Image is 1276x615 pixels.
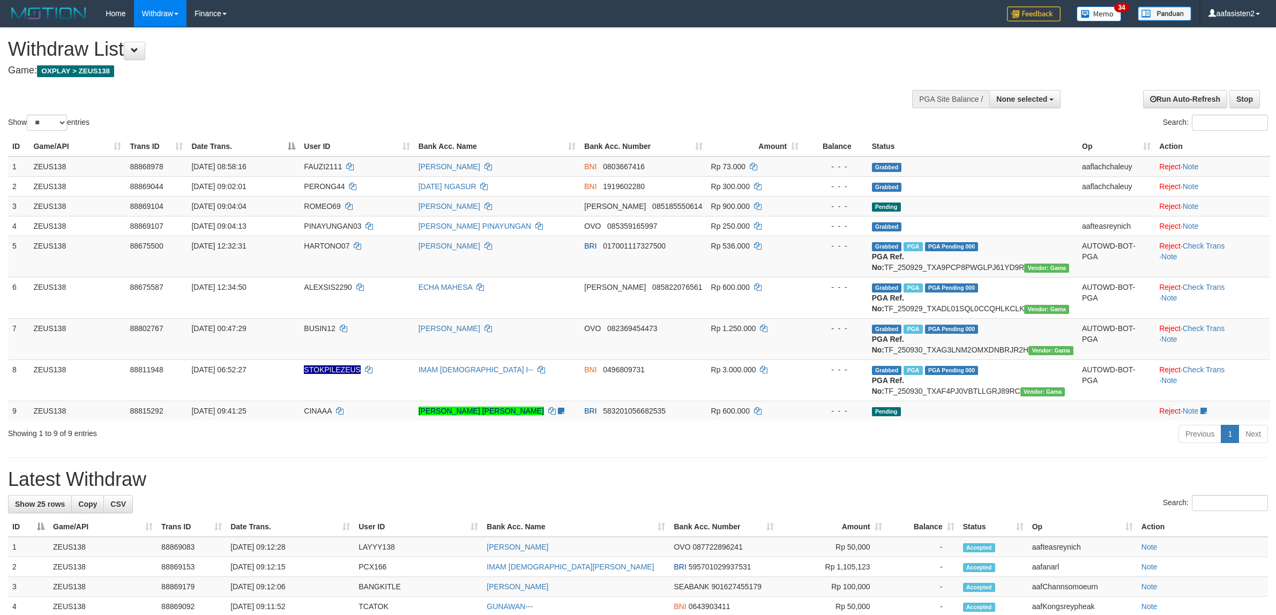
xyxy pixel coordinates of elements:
[130,182,163,191] span: 88869044
[103,495,133,513] a: CSV
[1028,557,1137,577] td: aafanarl
[904,242,922,251] span: Marked by aaftrukkakada
[1155,401,1270,421] td: ·
[1183,202,1199,211] a: Note
[652,202,702,211] span: Copy 085185550614 to clipboard
[191,324,246,333] span: [DATE] 00:47:29
[1114,3,1129,12] span: 34
[8,216,29,236] td: 4
[584,182,596,191] span: BNI
[304,182,345,191] span: PERONG44
[8,424,524,439] div: Showing 1 to 9 of 9 entries
[1161,376,1177,385] a: Note
[191,182,246,191] span: [DATE] 09:02:01
[872,202,901,212] span: Pending
[15,500,65,508] span: Show 25 rows
[868,277,1078,318] td: TF_250929_TXADL01SQL0CCQHLKCLK
[689,562,751,571] span: Copy 595701029937531 to clipboard
[872,283,902,292] span: Grabbed
[354,517,482,537] th: User ID: activate to sort column ascending
[603,365,645,374] span: Copy 0496809731 to clipboard
[8,359,29,401] td: 8
[1159,162,1181,171] a: Reject
[674,543,690,551] span: OVO
[669,517,778,537] th: Bank Acc. Number: activate to sort column ascending
[1183,407,1199,415] a: Note
[1141,582,1158,591] a: Note
[157,557,226,577] td: 88869153
[8,577,49,597] td: 3
[1183,222,1199,230] a: Note
[27,115,67,131] select: Showentries
[963,583,995,592] span: Accepted
[304,242,349,250] span: HARTONO07
[8,5,89,21] img: MOTION_logo.png
[868,359,1078,401] td: TF_250930_TXAF4PJ0VBTLLGRJ89RC
[872,183,902,192] span: Grabbed
[584,407,596,415] span: BRI
[71,495,104,513] a: Copy
[49,537,157,557] td: ZEUS138
[707,137,803,156] th: Amount: activate to sort column ascending
[1141,562,1158,571] a: Note
[1183,182,1199,191] a: Note
[419,222,532,230] a: [PERSON_NAME] PINAYUNGAN
[191,407,246,415] span: [DATE] 09:41:25
[226,537,354,557] td: [DATE] 09:12:28
[1007,6,1061,21] img: Feedback.jpg
[1155,196,1270,216] td: ·
[872,222,902,231] span: Grabbed
[584,162,596,171] span: BNI
[868,137,1078,156] th: Status
[872,242,902,251] span: Grabbed
[304,283,352,291] span: ALEXSIS2290
[49,557,157,577] td: ZEUS138
[191,283,246,291] span: [DATE] 12:34:50
[1155,156,1270,177] td: ·
[1077,6,1122,21] img: Button%20Memo.svg
[711,162,746,171] span: Rp 73.000
[807,201,863,212] div: - - -
[1155,137,1270,156] th: Action
[996,95,1047,103] span: None selected
[49,577,157,597] td: ZEUS138
[711,407,750,415] span: Rp 600.000
[8,537,49,557] td: 1
[226,557,354,577] td: [DATE] 09:12:15
[712,582,762,591] span: Copy 901627455179 to clipboard
[872,335,904,354] b: PGA Ref. No:
[226,577,354,597] td: [DATE] 09:12:06
[419,182,476,191] a: [DATE] NGASUR
[1078,137,1155,156] th: Op: activate to sort column ascending
[29,156,125,177] td: ZEUS138
[872,407,901,416] span: Pending
[778,557,886,577] td: Rp 1,105,123
[130,324,163,333] span: 88802767
[191,202,246,211] span: [DATE] 09:04:04
[1183,324,1225,333] a: Check Trans
[1163,495,1268,511] label: Search:
[487,602,533,611] a: GUNAWAN---
[1155,359,1270,401] td: · ·
[1138,6,1191,21] img: panduan.png
[711,222,750,230] span: Rp 250.000
[711,283,750,291] span: Rp 600.000
[487,562,654,571] a: IMAM [DEMOGRAPHIC_DATA][PERSON_NAME]
[1143,90,1227,108] a: Run Auto-Refresh
[872,294,904,313] b: PGA Ref. No:
[886,577,959,597] td: -
[8,156,29,177] td: 1
[130,162,163,171] span: 88868978
[807,364,863,375] div: - - -
[300,137,414,156] th: User ID: activate to sort column ascending
[8,236,29,277] td: 5
[157,577,226,597] td: 88869179
[872,376,904,395] b: PGA Ref. No:
[304,162,342,171] span: FAUZI2111
[8,196,29,216] td: 3
[419,324,480,333] a: [PERSON_NAME]
[157,517,226,537] th: Trans ID: activate to sort column ascending
[1238,425,1268,443] a: Next
[304,365,361,374] span: Nama rekening ada tanda titik/strip, harap diedit
[354,577,482,597] td: BANGKITLE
